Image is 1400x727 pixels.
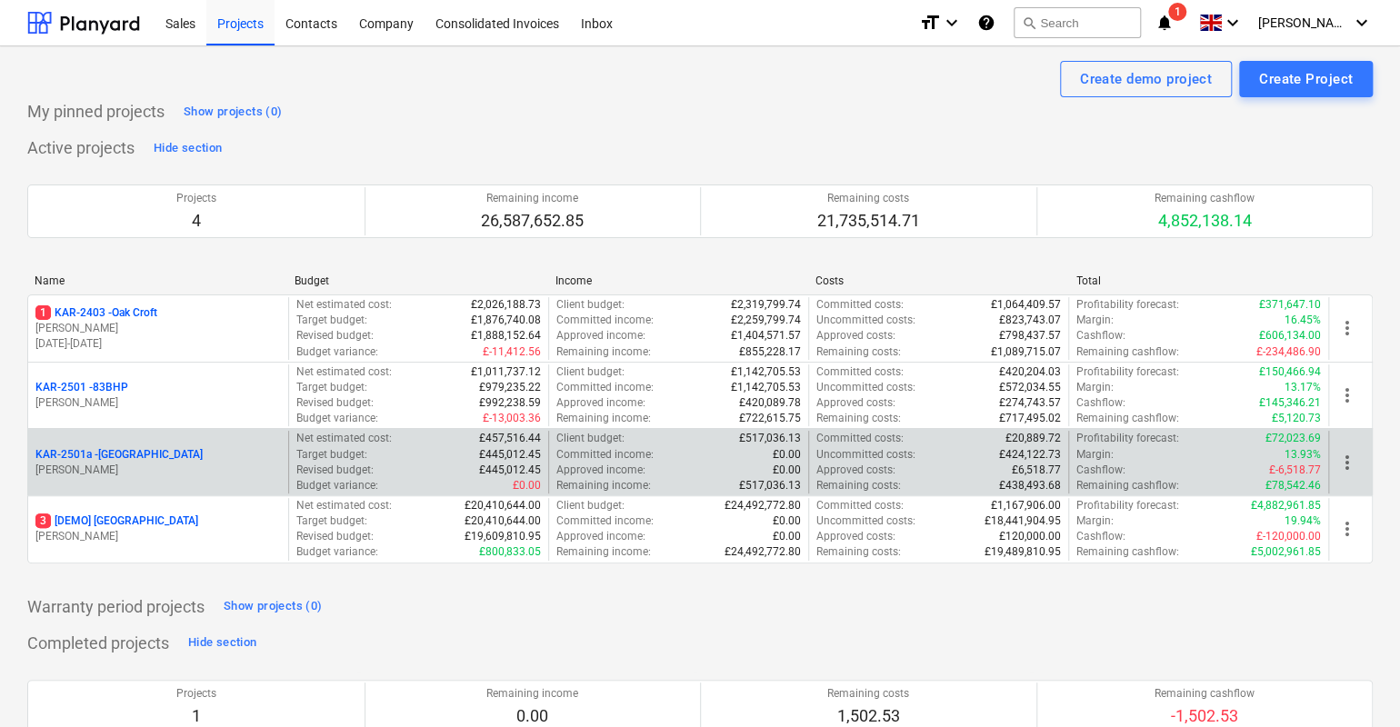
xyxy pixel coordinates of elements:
p: [PERSON_NAME] [35,321,281,336]
p: Committed costs : [816,498,904,513]
p: KAR-2501a - [GEOGRAPHIC_DATA] [35,447,203,463]
p: Revised budget : [296,328,374,344]
p: Margin : [1076,513,1114,529]
p: £1,142,705.53 [731,364,801,380]
p: Uncommitted costs : [816,513,915,529]
p: £0.00 [773,447,801,463]
p: Client budget : [556,297,625,313]
div: 1KAR-2403 -Oak Croft[PERSON_NAME][DATE]-[DATE] [35,305,281,352]
p: £20,410,644.00 [465,498,541,513]
p: £420,089.78 [739,395,801,411]
p: Margin : [1076,447,1114,463]
p: £1,064,409.57 [991,297,1061,313]
p: Uncommitted costs : [816,447,915,463]
p: Projects [176,686,216,702]
p: Cashflow : [1076,395,1125,411]
p: £445,012.45 [479,463,541,478]
p: Margin : [1076,313,1114,328]
p: Net estimated cost : [296,431,392,446]
p: £992,238.59 [479,395,541,411]
p: Profitability forecast : [1076,297,1179,313]
p: 13.93% [1285,447,1321,463]
p: Revised budget : [296,463,374,478]
p: [PERSON_NAME] [35,463,281,478]
p: Approved income : [556,463,645,478]
p: [DATE] - [DATE] [35,336,281,352]
p: Cashflow : [1076,463,1125,478]
p: £0.00 [773,529,801,544]
p: £-234,486.90 [1256,344,1321,360]
p: 16.45% [1285,313,1321,328]
p: Remaining costs : [816,344,901,360]
p: 13.17% [1285,380,1321,395]
p: £2,319,799.74 [731,297,801,313]
p: Budget variance : [296,411,378,426]
p: £24,492,772.80 [725,498,801,513]
p: Remaining cashflow [1155,686,1255,702]
p: Committed costs : [816,431,904,446]
p: £572,034.55 [999,380,1061,395]
p: Client budget : [556,498,625,513]
span: more_vert [1336,518,1358,540]
p: Remaining costs : [816,544,901,560]
div: Hide section [188,632,256,653]
p: Revised budget : [296,529,374,544]
p: £5,002,961.85 [1251,544,1321,560]
p: £2,026,188.73 [471,297,541,313]
p: Target budget : [296,380,367,395]
p: £120,000.00 [999,529,1061,544]
span: more_vert [1336,384,1358,406]
p: -1,502.53 [1155,705,1255,727]
p: Approved costs : [816,328,895,344]
p: Approved income : [556,395,645,411]
p: Approved costs : [816,529,895,544]
p: Uncommitted costs : [816,313,915,328]
p: Remaining costs : [816,478,901,493]
p: £5,120.73 [1272,411,1321,426]
p: £6,518.77 [1012,463,1061,478]
p: Budget variance : [296,344,378,360]
p: Remaining costs [827,686,909,702]
p: £18,441,904.95 [985,513,1061,529]
p: £855,228.17 [739,344,801,360]
p: Margin : [1076,380,1114,395]
p: [PERSON_NAME] [35,529,281,544]
p: Warranty period projects [27,596,205,618]
p: £145,346.21 [1259,395,1321,411]
button: Show projects (0) [179,97,286,126]
p: £19,609,810.95 [465,529,541,544]
iframe: Chat Widget [1309,640,1400,727]
p: £979,235.22 [479,380,541,395]
p: Remaining costs [817,191,920,206]
p: £800,833.05 [479,544,541,560]
p: £1,167,906.00 [991,498,1061,513]
p: Committed income : [556,447,654,463]
p: [PERSON_NAME] [35,395,281,411]
p: £445,012.45 [479,447,541,463]
p: 4 [176,210,216,232]
div: KAR-2501 -83BHP[PERSON_NAME] [35,380,281,411]
div: Budget [295,274,540,287]
p: £-6,518.77 [1269,463,1321,478]
p: £823,743.07 [999,313,1061,328]
span: 1 [35,305,51,320]
span: 1 [1168,3,1186,21]
div: Name [35,274,280,287]
p: £20,410,644.00 [465,513,541,529]
div: Hide section [154,138,222,159]
p: £717,495.02 [999,411,1061,426]
p: Revised budget : [296,395,374,411]
p: 1,502.53 [827,705,909,727]
p: Committed income : [556,313,654,328]
button: Hide section [184,629,261,658]
p: Remaining cashflow : [1076,478,1179,493]
p: 21,735,514.71 [817,210,920,232]
p: £150,466.94 [1259,364,1321,380]
div: KAR-2501a -[GEOGRAPHIC_DATA][PERSON_NAME] [35,447,281,478]
p: £1,142,705.53 [731,380,801,395]
p: My pinned projects [27,101,165,123]
p: £78,542.46 [1265,478,1321,493]
p: Target budget : [296,447,367,463]
span: search [1022,15,1036,30]
p: Remaining cashflow [1155,191,1255,206]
